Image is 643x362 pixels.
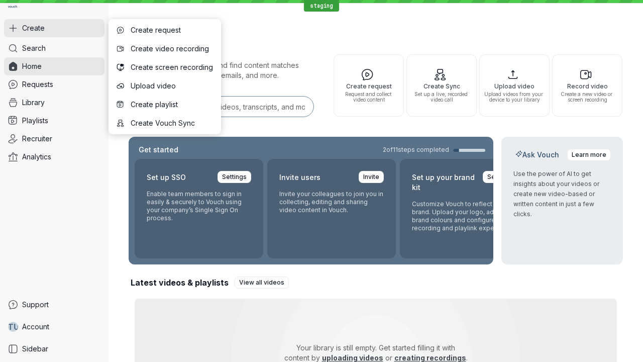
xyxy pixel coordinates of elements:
[557,83,618,89] span: Record video
[14,322,19,332] span: U
[4,148,104,166] a: Analytics
[4,340,104,358] a: Sidebar
[129,20,623,48] h1: Hi, Test!
[22,344,48,354] span: Sidebar
[322,353,383,362] a: uploading videos
[222,172,247,182] span: Settings
[552,54,622,117] button: Record videoCreate a new video or screen recording
[111,96,219,114] button: Create playlist
[239,278,284,288] span: View all videos
[22,61,42,71] span: Home
[22,116,48,126] span: Playlists
[22,23,45,33] span: Create
[487,172,512,182] span: Settings
[8,322,14,332] span: T
[572,150,606,160] span: Learn more
[22,43,46,53] span: Search
[4,19,104,37] button: Create
[363,172,379,182] span: Invite
[129,60,315,80] p: Search for any keywords and find content matches through transcriptions, user emails, and more.
[4,130,104,148] a: Recruiter
[4,57,104,75] a: Home
[338,83,399,89] span: Create request
[111,21,219,39] button: Create request
[484,83,545,89] span: Upload video
[131,100,213,110] span: Create playlist
[131,25,213,35] span: Create request
[383,146,449,154] span: 2 of 11 steps completed
[111,77,219,95] button: Upload video
[235,277,289,289] a: View all videos
[218,171,251,183] a: Settings
[279,190,384,214] p: Invite your colleagues to join you in collecting, editing and sharing video content in Vouch.
[412,171,477,194] h2: Set up your brand kit
[4,318,104,336] a: TUAccount
[111,58,219,76] button: Create screen recording
[479,54,550,117] button: Upload videoUpload videos from your device to your library
[137,145,180,155] h2: Get started
[338,92,399,103] span: Request and collect video content
[406,54,477,117] button: Create SyncSet up a live, recorded video call
[147,190,251,222] p: Enable team members to sign in easily & securely to Vouch using your company’s Single Sign On pro...
[334,54,404,117] button: Create requestRequest and collect video content
[567,149,611,161] a: Learn more
[483,171,516,183] a: Settings
[359,171,384,183] a: Invite
[4,112,104,130] a: Playlists
[4,75,104,94] a: Requests
[131,277,229,288] h2: Latest videos & playlists
[484,92,545,103] span: Upload videos from your device to your library
[513,150,561,160] h2: Ask Vouch
[131,118,213,128] span: Create Vouch Sync
[4,4,21,11] a: Go to homepage
[4,39,104,57] a: Search
[279,171,320,184] h2: Invite users
[411,92,472,103] span: Set up a live, recorded video call
[131,62,213,72] span: Create screen recording
[111,114,219,132] button: Create Vouch Sync
[111,40,219,58] button: Create video recording
[22,322,49,332] span: Account
[513,169,611,219] p: Use the power of AI to get insights about your videos or create new video-based or written conten...
[383,146,485,154] a: 2of11steps completed
[131,44,213,54] span: Create video recording
[22,79,53,89] span: Requests
[411,83,472,89] span: Create Sync
[4,296,104,314] a: Support
[22,134,52,144] span: Recruiter
[22,152,51,162] span: Analytics
[22,98,45,108] span: Library
[412,200,516,232] p: Customize Vouch to reflect your brand. Upload your logo, adjust brand colours and configure the r...
[394,353,466,362] a: creating recordings
[4,94,104,112] a: Library
[147,171,186,184] h2: Set up SSO
[131,81,213,91] span: Upload video
[22,300,49,310] span: Support
[557,92,618,103] span: Create a new video or screen recording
